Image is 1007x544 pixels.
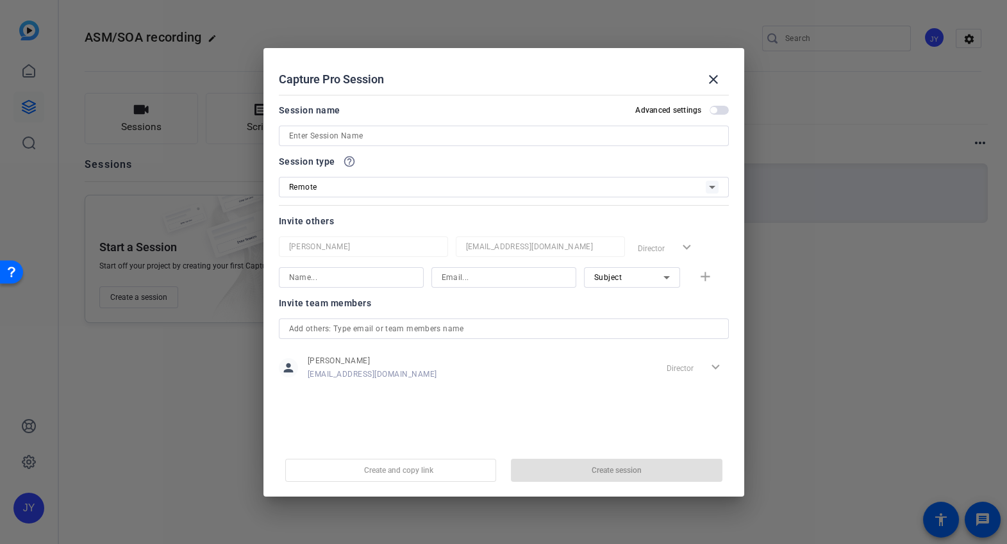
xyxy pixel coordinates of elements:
[279,154,335,169] span: Session type
[706,72,721,87] mat-icon: close
[289,270,413,285] input: Name...
[279,64,729,95] div: Capture Pro Session
[279,103,340,118] div: Session name
[635,105,701,115] h2: Advanced settings
[289,321,719,336] input: Add others: Type email or team members name
[343,155,356,168] mat-icon: help_outline
[279,213,729,229] div: Invite others
[279,358,298,377] mat-icon: person
[308,356,437,366] span: [PERSON_NAME]
[308,369,437,379] span: [EMAIL_ADDRESS][DOMAIN_NAME]
[466,239,615,254] input: Email...
[442,270,566,285] input: Email...
[594,273,622,282] span: Subject
[289,183,317,192] span: Remote
[289,239,438,254] input: Name...
[289,128,719,144] input: Enter Session Name
[279,295,729,311] div: Invite team members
